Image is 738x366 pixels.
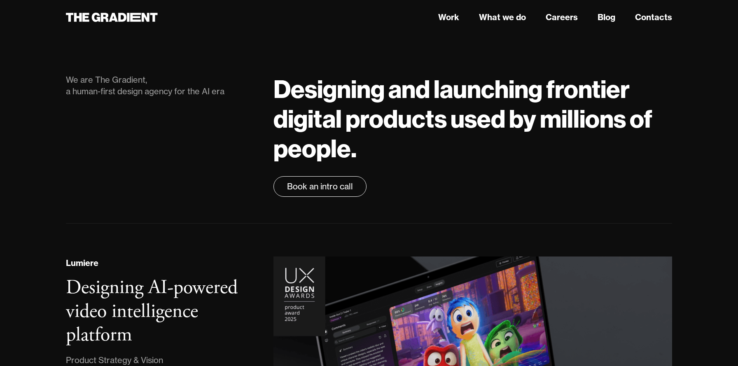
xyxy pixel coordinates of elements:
a: Blog [598,11,615,23]
div: We are The Gradient, a human-first design agency for the AI era [66,74,257,97]
h3: Designing AI-powered video intelligence platform [66,275,238,347]
a: Book an intro call [273,176,367,197]
a: Work [438,11,459,23]
a: What we do [479,11,526,23]
h1: Designing and launching frontier digital products used by millions of people. [273,74,672,163]
div: Lumiere [66,257,98,269]
a: Contacts [635,11,672,23]
a: Careers [546,11,578,23]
